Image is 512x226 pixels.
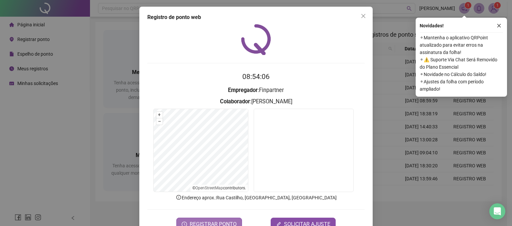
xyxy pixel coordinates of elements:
[358,11,369,21] button: Close
[242,73,270,81] time: 08:54:06
[361,13,366,19] span: close
[176,194,182,200] span: info-circle
[420,78,503,93] span: ⚬ Ajustes da folha com período ampliado!
[147,86,365,95] h3: : Finpartner
[147,194,365,201] p: Endereço aprox. : Rua Castilho, [GEOGRAPHIC_DATA], [GEOGRAPHIC_DATA]
[497,23,501,28] span: close
[192,186,246,190] li: © contributors.
[156,112,163,118] button: +
[489,203,505,219] div: Open Intercom Messenger
[420,56,503,71] span: ⚬ ⚠️ Suporte Via Chat Será Removido do Plano Essencial
[147,13,365,21] div: Registro de ponto web
[420,22,444,29] span: Novidades !
[220,98,250,105] strong: Colaborador
[228,87,258,93] strong: Empregador
[195,186,223,190] a: OpenStreetMap
[241,24,271,55] img: QRPoint
[420,71,503,78] span: ⚬ Novidade no Cálculo do Saldo!
[156,118,163,125] button: –
[147,97,365,106] h3: : [PERSON_NAME]
[420,34,503,56] span: ⚬ Mantenha o aplicativo QRPoint atualizado para evitar erros na assinatura da folha!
